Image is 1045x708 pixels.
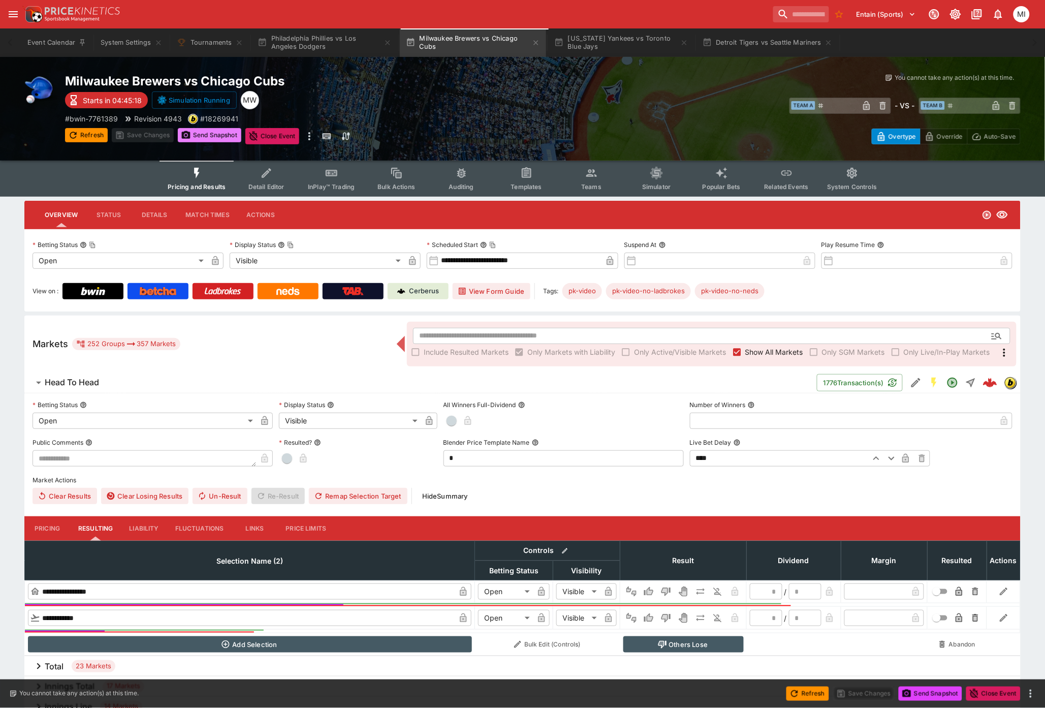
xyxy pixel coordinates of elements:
span: pk-video-no-neds [695,286,765,296]
div: / [784,587,787,597]
button: Refresh [65,128,108,142]
label: Tags: [543,283,558,299]
button: Overtype [872,129,921,144]
button: Head To Head [24,373,817,393]
p: Override [937,131,963,142]
p: Betting Status [33,240,78,249]
button: open drawer [4,5,22,23]
div: Michael Wilczynski [241,91,259,109]
th: Resulted [928,541,987,580]
button: more [1025,688,1037,700]
p: Suspend At [624,240,657,249]
button: more [303,128,315,144]
button: Edit Detail [907,374,925,392]
div: Visible [230,253,404,269]
span: pk-video-no-ladbrokes [606,286,691,296]
label: View on : [33,283,58,299]
div: Open [33,253,207,269]
img: Ladbrokes [204,287,241,295]
button: Win [641,583,657,600]
svg: More [998,347,1010,359]
div: Open [478,583,533,600]
img: baseball.png [24,73,57,106]
button: Event Calendar [21,28,92,57]
img: logo-cerberus--red.svg [983,376,997,390]
p: Play Resume Time [821,240,875,249]
img: PriceKinetics [45,7,120,15]
button: Tournaments [171,28,249,57]
p: Overtype [889,131,916,142]
div: 54f2043f-3dcd-4ae6-8973-f57bbe70fbcb [983,376,997,390]
th: Dividend [747,541,841,580]
button: Details [132,203,177,227]
a: Cerberus [388,283,449,299]
button: System Settings [94,28,168,57]
button: Milwaukee Brewers vs Chicago Cubs [400,28,546,57]
button: Links [232,516,278,541]
button: Push [692,583,709,600]
button: Send Snapshot [899,687,962,701]
span: Re-Result [251,488,305,504]
button: HideSummary [416,488,474,504]
img: Sportsbook Management [45,17,100,21]
img: Bwin [81,287,105,295]
button: Refresh [786,687,829,701]
span: Selection Name (2) [205,555,294,567]
button: Overview [37,203,86,227]
button: Connected to PK [925,5,943,23]
button: Betting StatusCopy To Clipboard [80,241,87,249]
button: michael.wilczynski [1010,3,1033,25]
button: Remap Selection Target [309,488,407,504]
span: 23 Markets [72,661,115,671]
h6: Head To Head [45,377,99,388]
img: Cerberus [397,287,405,295]
span: Teams [581,183,601,191]
p: You cannot take any action(s) at this time. [895,73,1015,82]
div: Open [33,413,257,429]
button: Push [692,610,709,626]
button: Not Set [623,610,640,626]
span: Simulator [642,183,671,191]
h6: - VS - [895,100,915,111]
th: Actions [987,541,1021,580]
div: Visible [279,413,421,429]
p: Starts in 04:45:18 [83,95,142,106]
button: Eliminated In Play [710,610,726,626]
h5: Markets [33,338,68,350]
button: 1776Transaction(s) [817,374,903,391]
span: Auditing [449,183,474,191]
span: Related Events [765,183,809,191]
button: Number of Winners [748,402,755,409]
span: Un-Result [193,488,247,504]
button: Override [920,129,967,144]
button: Documentation [968,5,986,23]
p: Betting Status [33,401,78,409]
span: pk-video [562,286,602,296]
div: Open [478,610,533,626]
p: Display Status [279,401,325,409]
span: Pricing and Results [168,183,226,191]
div: bwin [1004,377,1017,389]
button: Copy To Clipboard [489,241,496,249]
button: Price Limits [278,516,335,541]
div: bwin [188,114,198,124]
img: bwin [1005,377,1016,388]
button: Pricing [24,516,70,541]
div: Event type filters [160,161,885,197]
button: Straight [962,374,980,392]
svg: Open [946,377,959,389]
p: Copy To Clipboard [200,113,238,124]
span: Templates [511,183,542,191]
button: Others Lose [623,636,744,653]
span: Team A [791,101,815,110]
button: Lose [658,583,674,600]
span: Visibility [560,565,613,577]
p: Live Bet Delay [690,438,732,447]
button: Eliminated In Play [710,583,726,600]
div: Visible [556,583,600,600]
button: Betting Status [80,402,87,409]
button: Void [675,610,691,626]
div: Betting Target: cerberus [695,283,765,299]
svg: Open [982,210,992,220]
div: michael.wilczynski [1014,6,1030,22]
